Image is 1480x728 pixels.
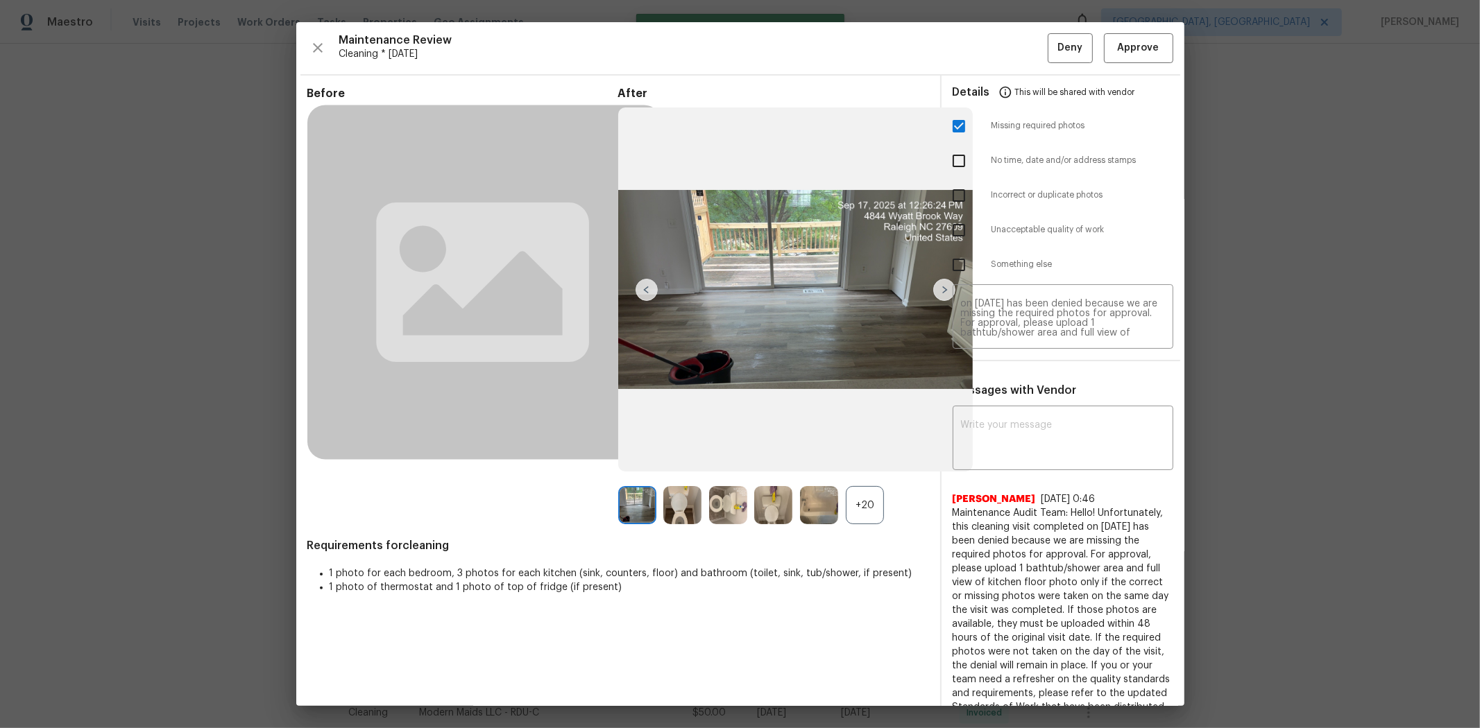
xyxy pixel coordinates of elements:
textarea: Maintenance Audit Team: Hello! Unfortunately, this cleaning visit completed on [DATE] has been de... [961,299,1165,338]
span: Something else [992,259,1173,270]
span: Missing required photos [992,120,1173,132]
span: Approve [1118,40,1159,57]
span: After [618,87,929,101]
span: [DATE] 0:46 [1041,494,1096,504]
div: Unacceptable quality of work [942,213,1184,248]
div: +20 [846,486,884,524]
span: Incorrect or duplicate photos [992,189,1173,201]
div: Something else [942,248,1184,282]
span: Cleaning * [DATE] [339,47,1048,61]
span: Maintenance Audit Team: Hello! Unfortunately, this cleaning visit completed on [DATE] has been de... [953,506,1173,728]
span: No time, date and/or address stamps [992,155,1173,166]
li: 1 photo for each bedroom, 3 photos for each kitchen (sink, counters, floor) and bathroom (toilet,... [330,566,929,580]
span: This will be shared with vendor [1015,76,1135,109]
span: [PERSON_NAME] [953,492,1036,506]
img: left-chevron-button-url [636,279,658,301]
span: Unacceptable quality of work [992,224,1173,236]
img: right-chevron-button-url [933,279,955,301]
div: Missing required photos [942,109,1184,144]
button: Deny [1048,33,1093,63]
span: Before [307,87,618,101]
span: Deny [1057,40,1082,57]
div: No time, date and/or address stamps [942,144,1184,178]
span: Messages with Vendor [953,385,1077,396]
div: Incorrect or duplicate photos [942,178,1184,213]
span: Requirements for cleaning [307,539,929,553]
span: Details [953,76,990,109]
span: Maintenance Review [339,33,1048,47]
button: Approve [1104,33,1173,63]
li: 1 photo of thermostat and 1 photo of top of fridge (if present) [330,580,929,594]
